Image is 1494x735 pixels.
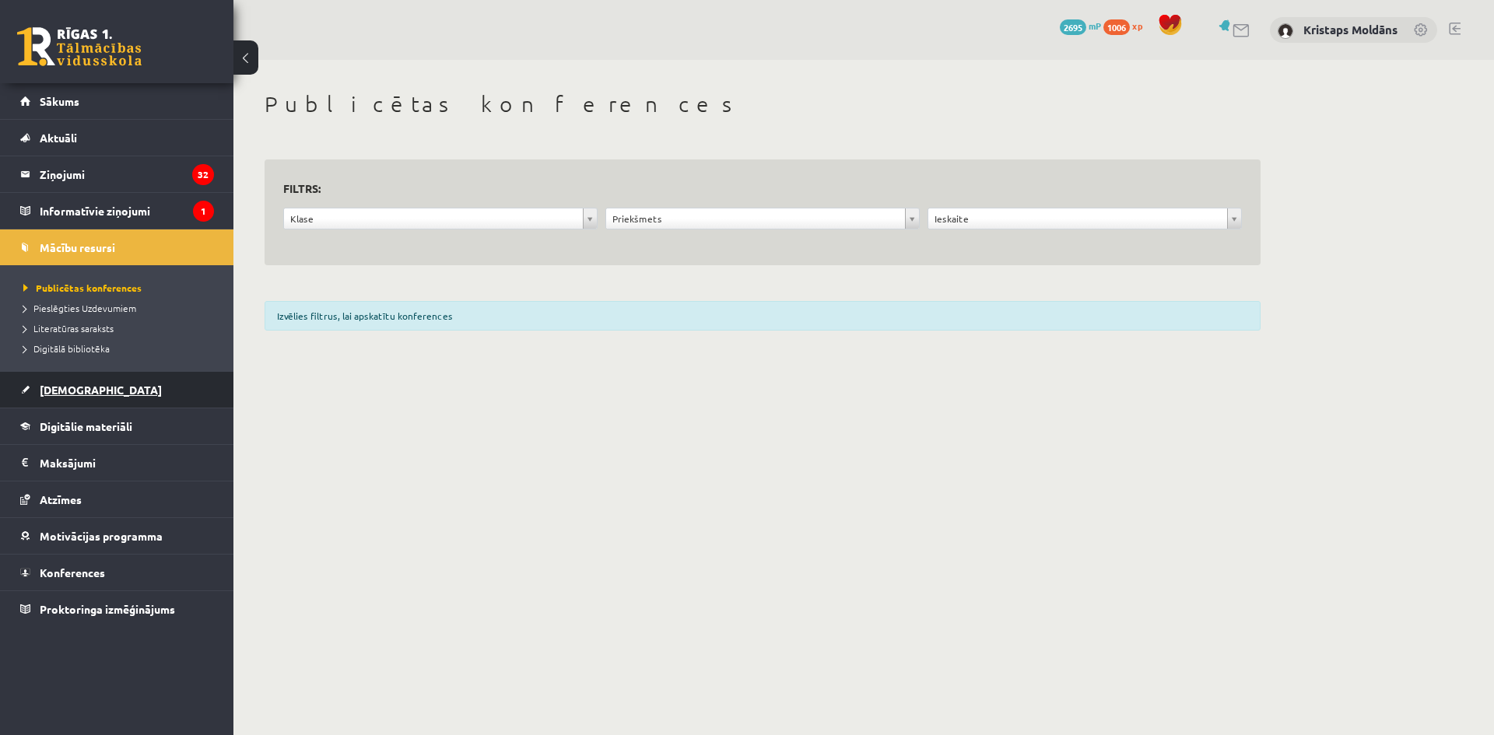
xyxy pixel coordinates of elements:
[23,321,218,335] a: Literatūras saraksts
[612,208,899,229] span: Priekšmets
[23,341,218,355] a: Digitālā bibliotēka
[23,301,218,315] a: Pieslēgties Uzdevumiem
[40,383,162,397] span: [DEMOGRAPHIC_DATA]
[23,322,114,334] span: Literatūras saraksts
[1089,19,1101,32] span: mP
[20,408,214,444] a: Digitālie materiāli
[1060,19,1086,35] span: 2695
[928,208,1241,229] a: Ieskaite
[20,372,214,408] a: [DEMOGRAPHIC_DATA]
[20,120,214,156] a: Aktuāli
[1060,19,1101,32] a: 2695 mP
[265,301,1261,331] div: Izvēlies filtrus, lai apskatītu konferences
[40,529,163,543] span: Motivācijas programma
[40,193,214,229] legend: Informatīvie ziņojumi
[20,83,214,119] a: Sākums
[23,281,218,295] a: Publicētas konferences
[40,565,105,579] span: Konferences
[20,481,214,517] a: Atzīmes
[17,27,142,66] a: Rīgas 1. Tālmācības vidusskola
[20,591,214,627] a: Proktoringa izmēģinājums
[1132,19,1142,32] span: xp
[1303,22,1398,37] a: Kristaps Moldāns
[1103,19,1130,35] span: 1006
[265,91,1261,117] h1: Publicētas konferences
[20,555,214,590] a: Konferences
[40,445,214,481] legend: Maksājumi
[284,208,597,229] a: Klase
[40,602,175,616] span: Proktoringa izmēģinājums
[290,208,577,229] span: Klase
[23,342,110,355] span: Digitālā bibliotēka
[192,164,214,185] i: 32
[1278,23,1293,39] img: Kristaps Moldāns
[20,193,214,229] a: Informatīvie ziņojumi1
[40,419,132,433] span: Digitālie materiāli
[935,208,1221,229] span: Ieskaite
[20,156,214,192] a: Ziņojumi32
[40,131,77,145] span: Aktuāli
[20,229,214,265] a: Mācību resursi
[1103,19,1150,32] a: 1006 xp
[40,240,115,254] span: Mācību resursi
[606,208,919,229] a: Priekšmets
[20,518,214,554] a: Motivācijas programma
[283,178,1223,199] h3: Filtrs:
[40,94,79,108] span: Sākums
[40,492,82,506] span: Atzīmes
[20,445,214,481] a: Maksājumi
[23,302,136,314] span: Pieslēgties Uzdevumiem
[193,201,214,222] i: 1
[40,156,214,192] legend: Ziņojumi
[23,282,142,294] span: Publicētas konferences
